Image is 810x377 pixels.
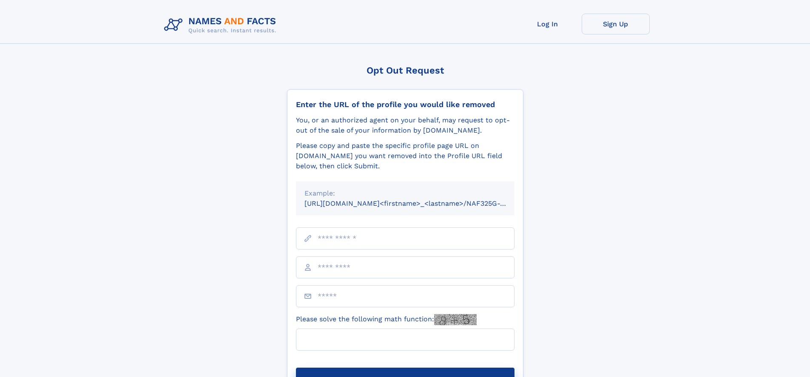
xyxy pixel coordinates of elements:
[304,188,506,198] div: Example:
[304,199,531,207] small: [URL][DOMAIN_NAME]<firstname>_<lastname>/NAF325G-xxxxxxxx
[296,314,477,325] label: Please solve the following math function:
[161,14,283,37] img: Logo Names and Facts
[296,100,514,109] div: Enter the URL of the profile you would like removed
[296,115,514,136] div: You, or an authorized agent on your behalf, may request to opt-out of the sale of your informatio...
[287,65,523,76] div: Opt Out Request
[582,14,650,34] a: Sign Up
[514,14,582,34] a: Log In
[296,141,514,171] div: Please copy and paste the specific profile page URL on [DOMAIN_NAME] you want removed into the Pr...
